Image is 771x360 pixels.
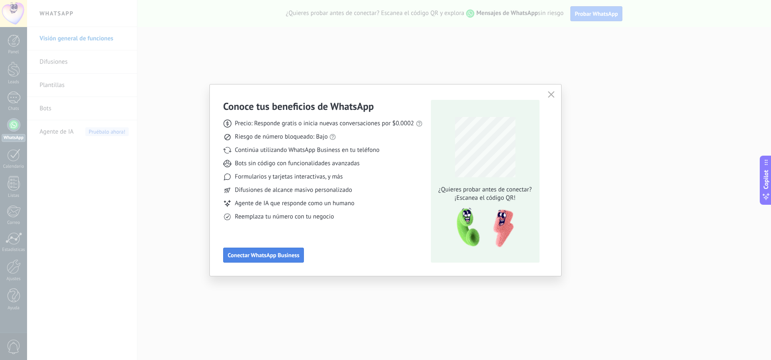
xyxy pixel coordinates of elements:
[450,206,515,250] img: qr-pic-1x.png
[228,252,299,258] span: Conectar WhatsApp Business
[235,199,354,208] span: Agente de IA que responde como un humano
[235,119,414,128] span: Precio: Responde gratis o inicia nuevas conversaciones por $0.0002
[436,194,534,202] span: ¡Escanea el código QR!
[223,248,304,263] button: Conectar WhatsApp Business
[436,186,534,194] span: ¿Quieres probar antes de conectar?
[235,173,343,181] span: Formularios y tarjetas interactivas, y más
[235,159,360,168] span: Bots sin código con funcionalidades avanzadas
[762,170,770,189] span: Copilot
[235,133,328,141] span: Riesgo de número bloqueado: Bajo
[235,146,379,154] span: Continúa utilizando WhatsApp Business en tu teléfono
[223,100,374,113] h3: Conoce tus beneficios de WhatsApp
[235,213,334,221] span: Reemplaza tu número con tu negocio
[235,186,352,194] span: Difusiones de alcance masivo personalizado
